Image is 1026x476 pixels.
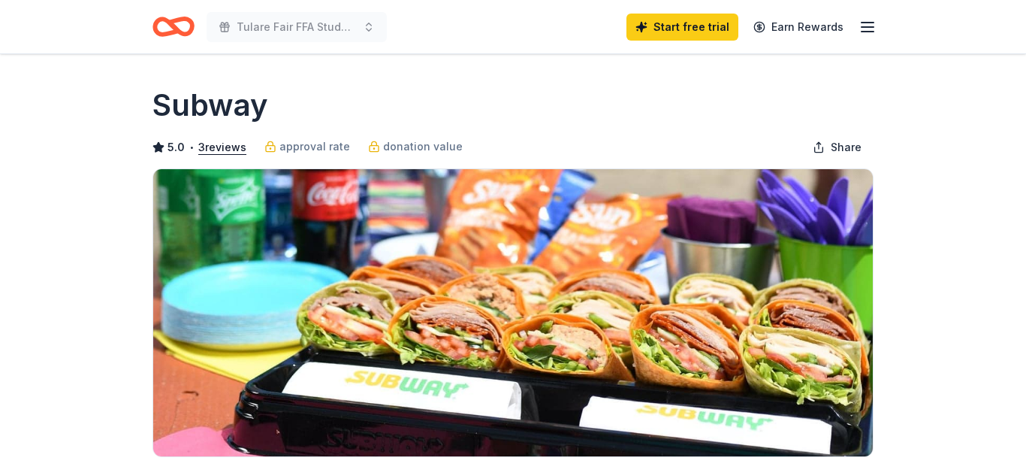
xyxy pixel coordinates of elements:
[207,12,387,42] button: Tulare Fair FFA Students
[264,138,350,156] a: approval rate
[189,141,195,153] span: •
[153,169,873,456] img: Image for Subway
[167,138,185,156] span: 5.0
[152,84,268,126] h1: Subway
[626,14,738,41] a: Start free trial
[383,138,463,156] span: donation value
[831,138,862,156] span: Share
[237,18,357,36] span: Tulare Fair FFA Students
[198,138,246,156] button: 3reviews
[801,132,874,162] button: Share
[368,138,463,156] a: donation value
[152,9,195,44] a: Home
[744,14,852,41] a: Earn Rewards
[279,138,350,156] span: approval rate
